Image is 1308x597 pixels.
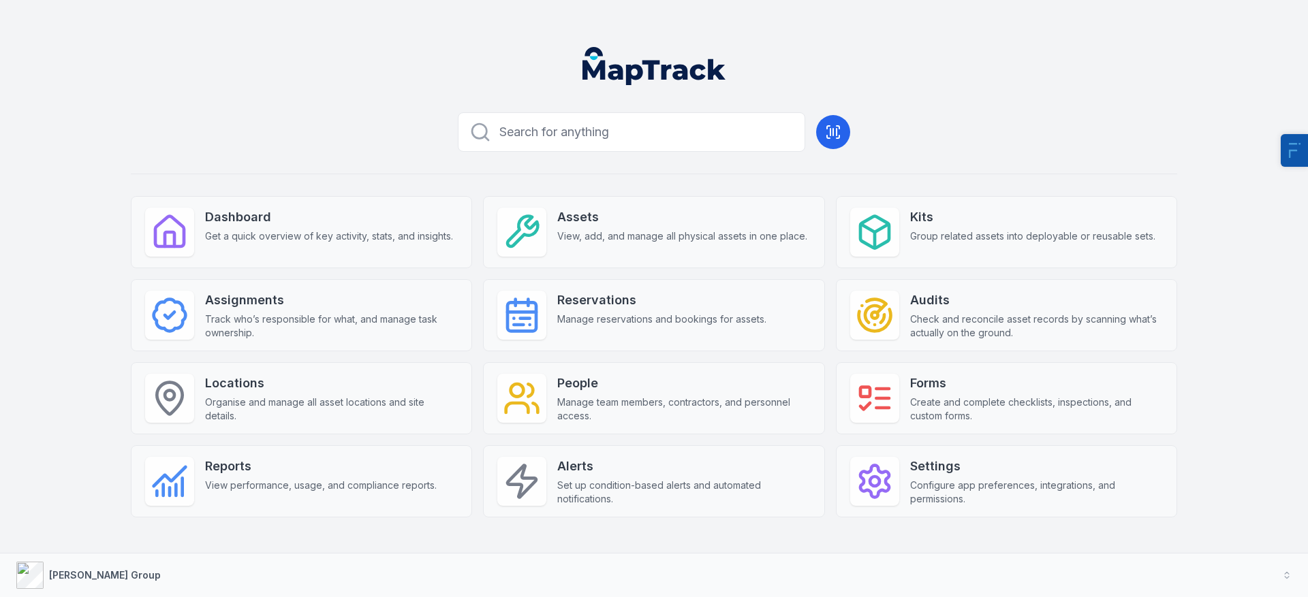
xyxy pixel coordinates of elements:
a: AssignmentsTrack who’s responsible for what, and manage task ownership. [131,279,472,351]
span: View, add, and manage all physical assets in one place. [557,229,807,243]
a: AssetsView, add, and manage all physical assets in one place. [483,196,824,268]
nav: Global [561,47,747,85]
strong: Locations [205,374,458,393]
span: Track who’s responsible for what, and manage task ownership. [205,312,458,340]
strong: Alerts [557,457,810,476]
strong: Reservations [557,291,766,310]
strong: Assets [557,208,807,227]
button: Search for anything [458,112,805,152]
span: Manage reservations and bookings for assets. [557,312,766,326]
span: Manage team members, contractors, and personnel access. [557,396,810,423]
strong: Audits [910,291,1163,310]
a: DashboardGet a quick overview of key activity, stats, and insights. [131,196,472,268]
strong: Forms [910,374,1163,393]
strong: Reports [205,457,437,476]
span: View performance, usage, and compliance reports. [205,479,437,492]
a: PeopleManage team members, contractors, and personnel access. [483,362,824,434]
span: Organise and manage all asset locations and site details. [205,396,458,423]
a: LocationsOrganise and manage all asset locations and site details. [131,362,472,434]
span: Set up condition-based alerts and automated notifications. [557,479,810,506]
a: SettingsConfigure app preferences, integrations, and permissions. [836,445,1177,517]
a: AuditsCheck and reconcile asset records by scanning what’s actually on the ground. [836,279,1177,351]
span: Get a quick overview of key activity, stats, and insights. [205,229,453,243]
strong: Settings [910,457,1163,476]
a: ReservationsManage reservations and bookings for assets. [483,279,824,351]
span: Check and reconcile asset records by scanning what’s actually on the ground. [910,312,1163,340]
strong: Dashboard [205,208,453,227]
strong: Kits [910,208,1155,227]
strong: Assignments [205,291,458,310]
span: Create and complete checklists, inspections, and custom forms. [910,396,1163,423]
span: Configure app preferences, integrations, and permissions. [910,479,1163,506]
strong: People [557,374,810,393]
span: Group related assets into deployable or reusable sets. [910,229,1155,243]
a: FormsCreate and complete checklists, inspections, and custom forms. [836,362,1177,434]
span: Search for anything [499,123,609,142]
a: KitsGroup related assets into deployable or reusable sets. [836,196,1177,268]
a: AlertsSet up condition-based alerts and automated notifications. [483,445,824,517]
a: ReportsView performance, usage, and compliance reports. [131,445,472,517]
strong: [PERSON_NAME] Group [49,569,161,581]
